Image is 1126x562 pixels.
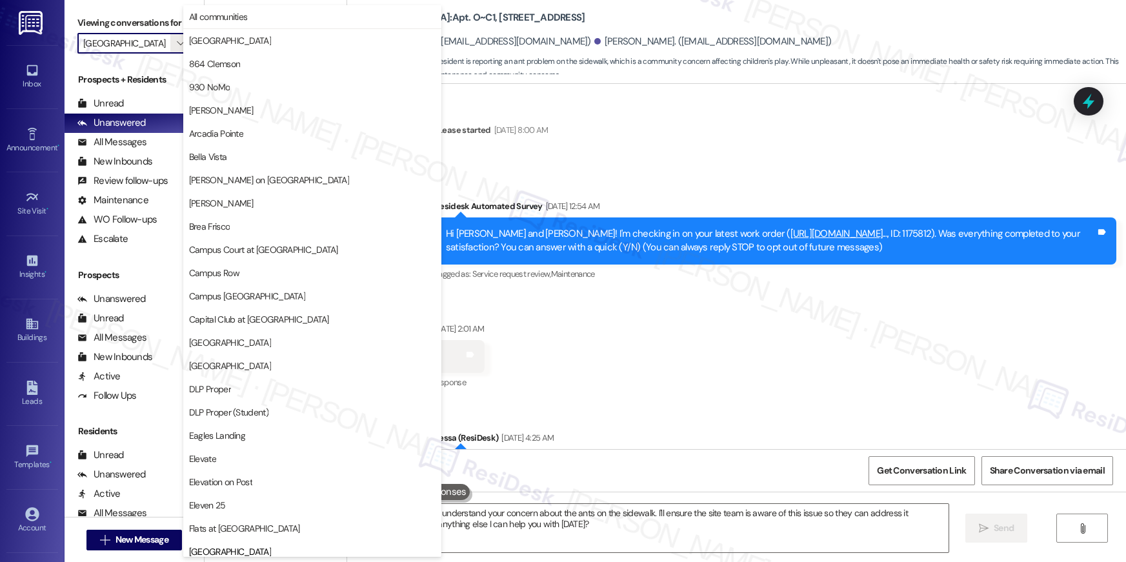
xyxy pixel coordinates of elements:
div: Residents [65,425,204,438]
div: Follow Ups [77,389,137,403]
span: Campus [GEOGRAPHIC_DATA] [189,290,305,303]
div: Active [77,370,121,383]
span: Send [994,521,1014,535]
span: [PERSON_NAME] on [GEOGRAPHIC_DATA] [189,174,349,186]
span: • [45,268,46,277]
textarea: Hi {{first_name}}, I understand your concern about the ants on the sidewalk. I'll ensure the site... [366,504,949,552]
img: ResiDesk Logo [19,11,45,35]
div: Prospects + Residents [65,73,204,86]
div: Escalate [77,232,128,246]
span: Campus Row [189,266,239,279]
span: Maintenance [551,268,595,279]
span: • [46,205,48,214]
div: All Messages [77,135,146,149]
a: Insights • [6,250,58,285]
div: Lease started [438,123,491,137]
span: • [50,458,52,467]
div: [PERSON_NAME]. ([EMAIL_ADDRESS][DOMAIN_NAME]) [354,35,591,48]
div: Unanswered [77,468,146,481]
input: All communities [83,33,170,54]
a: Templates • [6,440,58,475]
span: [GEOGRAPHIC_DATA] [189,359,271,372]
span: Positive response [404,377,466,388]
span: Get Conversation Link [877,464,966,477]
span: New Message [116,533,168,547]
div: Tagged as: [435,265,1116,283]
div: Unanswered [77,292,146,306]
i:  [177,38,184,48]
span: [GEOGRAPHIC_DATA] [189,34,271,47]
div: WO Follow-ups [77,213,157,226]
span: Elevate [189,452,216,465]
span: DLP Proper (Student) [189,406,268,419]
a: Buildings [6,313,58,348]
span: 930 NoMo [189,81,230,94]
div: Residesk Automated Survey [435,199,1116,217]
span: Arcadia Pointe [189,127,243,140]
span: 864 Clemson [189,57,240,70]
div: [DATE] 12:54 AM [543,199,600,213]
label: Viewing conversations for [77,13,191,33]
span: [PERSON_NAME] [189,104,254,117]
span: • [57,141,59,150]
button: Get Conversation Link [869,456,974,485]
div: [DATE] 2:01 AM [431,322,485,336]
div: [PERSON_NAME]. ([EMAIL_ADDRESS][DOMAIN_NAME]) [594,35,832,48]
b: [GEOGRAPHIC_DATA]: Apt. O~C1, [STREET_ADDRESS] [354,11,585,25]
button: New Message [86,530,182,550]
a: Account [6,503,58,538]
span: [GEOGRAPHIC_DATA] [189,545,271,558]
button: Send [965,514,1028,543]
i:  [1078,523,1087,534]
div: [DATE] 8:00 AM [491,123,548,137]
span: Flats at [GEOGRAPHIC_DATA] [189,522,300,535]
a: [URL][DOMAIN_NAME] [790,227,883,240]
div: New Inbounds [77,350,152,364]
span: [PERSON_NAME] [189,197,254,210]
div: Review follow-ups [77,174,168,188]
div: Hi [PERSON_NAME] and [PERSON_NAME]! I'm checking in on your latest work order ( ..., ID: 1175812)... [446,227,1096,255]
span: : The resident is reporting an ant problem on the sidewalk, which is a community concern affectin... [354,55,1126,83]
span: Eagles Landing [189,429,245,442]
div: Unanswered [77,116,146,130]
div: Prospects [65,268,204,282]
div: Unread [77,448,124,462]
span: DLP Proper [189,383,231,396]
div: Unread [77,312,124,325]
div: Unread [77,97,124,110]
span: All communities [189,10,248,23]
span: Brea Frisco [189,220,230,233]
span: [GEOGRAPHIC_DATA] [189,336,271,349]
div: Maintenance [77,194,148,207]
div: Tessa (ResiDesk) [435,431,1116,449]
span: Capital Club at [GEOGRAPHIC_DATA] [189,313,329,326]
a: Inbox [6,59,58,94]
i:  [100,535,110,545]
a: Site Visit • [6,186,58,221]
a: Leads [6,377,58,412]
div: All Messages [77,507,146,520]
span: Share Conversation via email [990,464,1105,477]
span: Bella Vista [189,150,226,163]
div: [DATE] 4:25 AM [498,431,554,445]
i:  [979,523,989,534]
div: All Messages [77,331,146,345]
div: New Inbounds [77,155,152,168]
span: Campus Court at [GEOGRAPHIC_DATA] [189,243,338,256]
div: Active [77,487,121,501]
span: Service request review , [472,268,551,279]
button: Share Conversation via email [981,456,1113,485]
span: Elevation on Post [189,476,252,488]
span: Eleven 25 [189,499,226,512]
